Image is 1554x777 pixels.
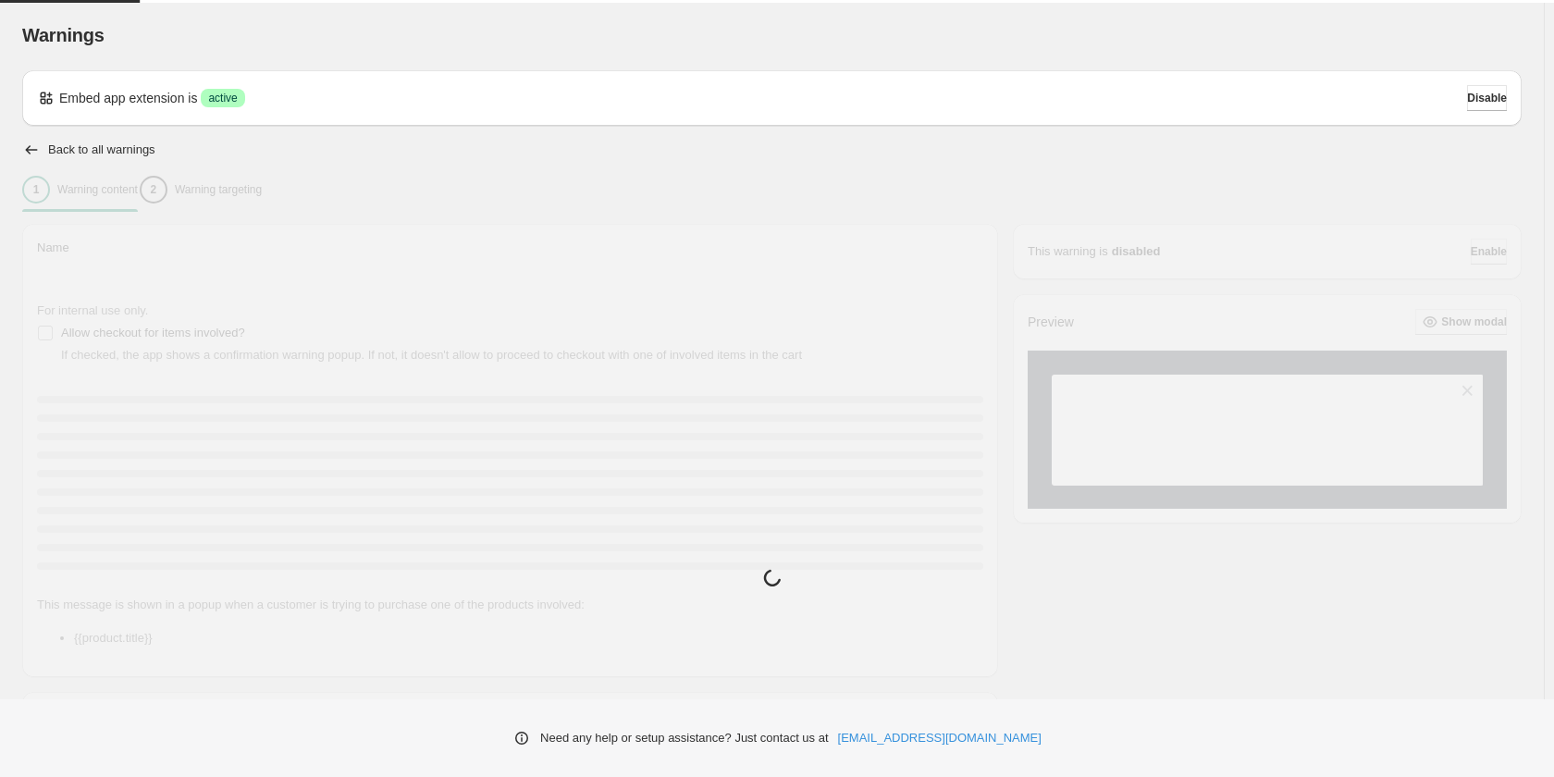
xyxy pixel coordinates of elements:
[59,89,197,107] p: Embed app extension is
[48,142,155,157] h2: Back to all warnings
[1467,85,1507,111] button: Disable
[208,91,237,105] span: active
[22,25,105,45] span: Warnings
[1467,91,1507,105] span: Disable
[838,729,1042,747] a: [EMAIL_ADDRESS][DOMAIN_NAME]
